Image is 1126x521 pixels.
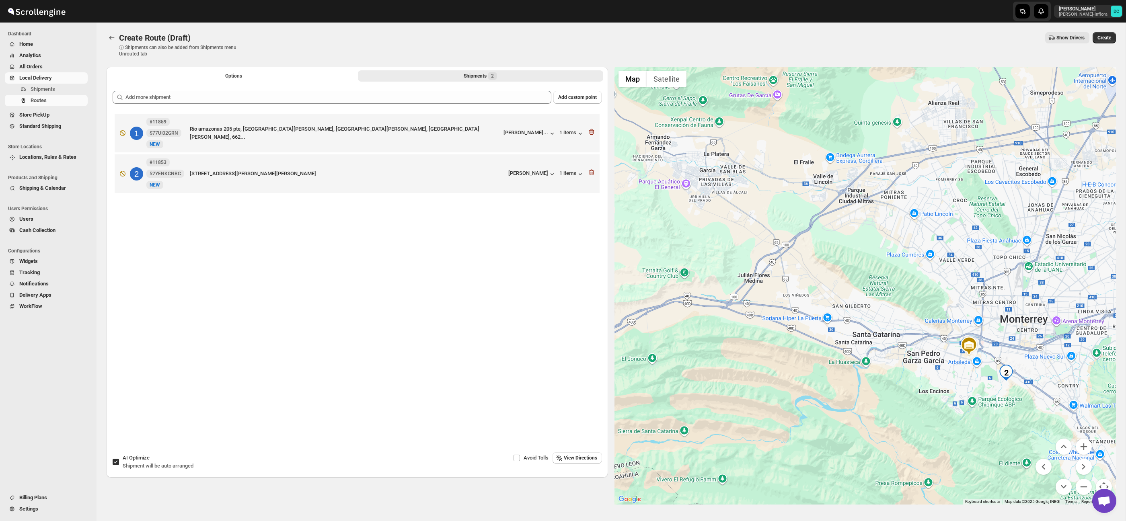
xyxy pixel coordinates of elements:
[106,84,608,417] div: Selected Shipments
[1092,489,1116,513] a: Open chat
[19,154,76,160] span: Locations, Rules & Rates
[19,112,49,118] span: Store PickUp
[19,52,41,58] span: Analytics
[19,185,66,191] span: Shipping & Calendar
[5,39,88,50] button: Home
[19,64,43,70] span: All Orders
[150,170,181,177] span: 52YENKGNBG
[1054,5,1123,18] button: User menu
[5,61,88,72] button: All Orders
[1111,6,1122,17] span: DAVID CORONADO
[616,494,643,505] img: Google
[8,31,91,37] span: Dashboard
[5,492,88,503] button: Billing Plans
[8,248,91,254] span: Configurations
[19,258,38,264] span: Widgets
[8,174,91,181] span: Products and Shipping
[19,281,49,287] span: Notifications
[553,91,602,104] button: Add custom point
[19,303,42,309] span: WorkFlow
[125,91,551,104] input: Add more shipment
[616,494,643,505] a: Open this area in Google Maps (opens a new window)
[5,289,88,301] button: Delivery Apps
[1097,35,1111,41] span: Create
[6,1,67,21] img: ScrollEngine
[618,71,647,87] button: Show street map
[5,267,88,278] button: Tracking
[5,213,88,225] button: Users
[1056,439,1072,455] button: Move up
[19,227,55,233] span: Cash Collection
[503,129,548,135] div: [PERSON_NAME]...
[150,119,166,125] b: #11859
[190,170,505,178] div: [STREET_ADDRESS][PERSON_NAME][PERSON_NAME]
[503,129,556,137] button: [PERSON_NAME]...
[1065,499,1077,504] a: Terms (opens in new tab)
[358,70,603,82] button: Selected Shipments
[1076,439,1092,455] button: Zoom in
[998,365,1014,381] div: 2
[5,95,88,106] button: Routes
[31,86,55,92] span: Shipments
[564,455,597,461] span: View Directions
[1059,12,1108,17] p: [PERSON_NAME]-inflora
[464,72,497,80] div: Shipments
[8,144,91,150] span: Store Locations
[123,455,150,461] span: AI Optimize
[130,127,143,140] div: 1
[31,97,47,103] span: Routes
[1076,459,1092,475] button: Move right
[150,182,160,188] span: NEW
[491,73,494,79] span: 2
[647,71,686,87] button: Show satellite imagery
[559,129,584,137] button: 1 items
[965,499,1000,505] button: Keyboard shortcuts
[19,506,38,512] span: Settings
[1096,479,1112,495] button: Map camera controls
[190,125,500,141] div: Rio amazonas 205 pte, [GEOGRAPHIC_DATA][PERSON_NAME], [GEOGRAPHIC_DATA][PERSON_NAME], [GEOGRAPHIC...
[558,94,597,101] span: Add custom point
[508,170,556,178] button: [PERSON_NAME]
[19,75,52,81] span: Local Delivery
[8,205,91,212] span: Users Permissions
[5,278,88,289] button: Notifications
[19,216,33,222] span: Users
[559,170,584,178] button: 1 items
[5,256,88,267] button: Widgets
[1076,479,1092,495] button: Zoom out
[1005,499,1060,504] span: Map data ©2025 Google, INEGI
[150,160,166,165] b: #11853
[5,503,88,515] button: Settings
[19,269,40,275] span: Tracking
[5,301,88,312] button: WorkFlow
[1093,32,1116,43] button: Create
[150,130,178,136] span: S77UI02GRN
[5,152,88,163] button: Locations, Rules & Rates
[150,142,160,147] span: NEW
[119,44,246,57] p: ⓘ Shipments can also be added from Shipments menu Unrouted tab
[19,494,47,500] span: Billing Plans
[1045,32,1089,43] button: Show Drivers
[5,84,88,95] button: Shipments
[1036,459,1052,475] button: Move left
[5,50,88,61] button: Analytics
[5,183,88,194] button: Shipping & Calendar
[1081,499,1114,504] a: Report a map error
[553,452,602,464] button: View Directions
[5,225,88,236] button: Cash Collection
[19,123,61,129] span: Standard Shipping
[225,73,242,79] span: Options
[19,41,33,47] span: Home
[130,167,143,181] div: 2
[19,292,51,298] span: Delivery Apps
[1056,35,1085,41] span: Show Drivers
[1056,479,1072,495] button: Move down
[1059,6,1108,12] p: [PERSON_NAME]
[1114,9,1119,14] text: DC
[524,455,549,461] span: Avoid Tolls
[106,32,117,43] button: Routes
[111,70,356,82] button: All Route Options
